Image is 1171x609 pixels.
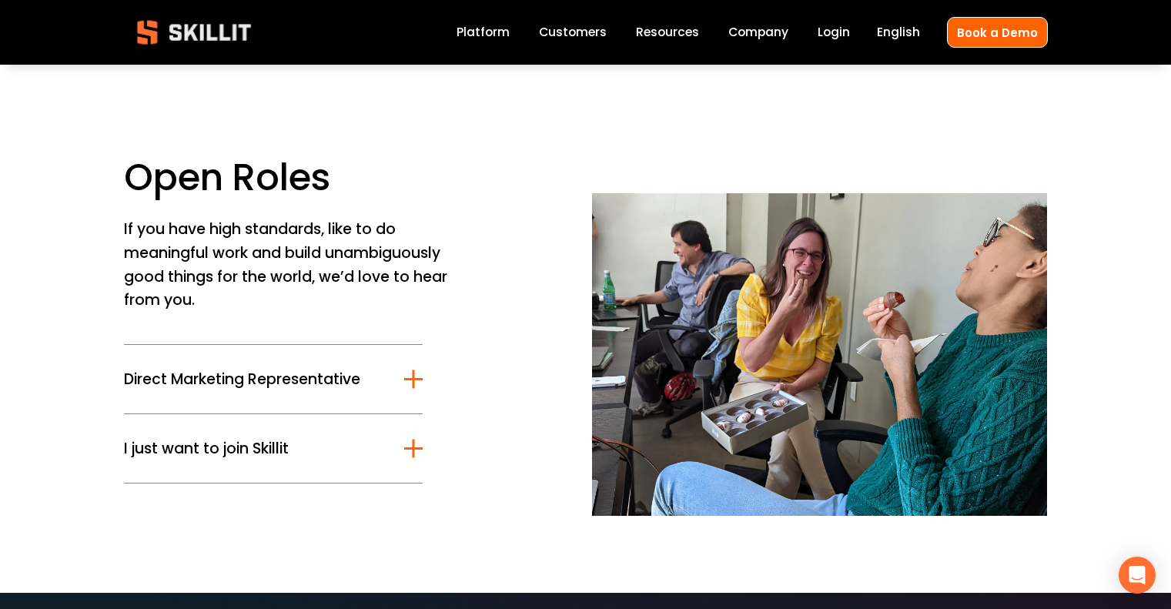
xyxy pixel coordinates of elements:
a: Login [818,22,850,43]
span: I just want to join Skillit [124,437,405,460]
a: Company [728,22,788,43]
a: folder dropdown [636,22,699,43]
span: Direct Marketing Representative [124,368,405,390]
span: Resources [636,23,699,41]
a: Customers [539,22,607,43]
span: English [877,23,920,41]
div: language picker [877,22,920,43]
h1: Open Roles [124,155,579,200]
button: I just want to join Skillit [124,414,423,483]
div: Open Intercom Messenger [1119,557,1156,594]
a: Book a Demo [947,17,1048,47]
img: Skillit [124,9,264,55]
a: Platform [457,22,510,43]
p: If you have high standards, like to do meaningful work and build unambiguously good things for th... [124,218,462,313]
button: Direct Marketing Representative [124,345,423,413]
